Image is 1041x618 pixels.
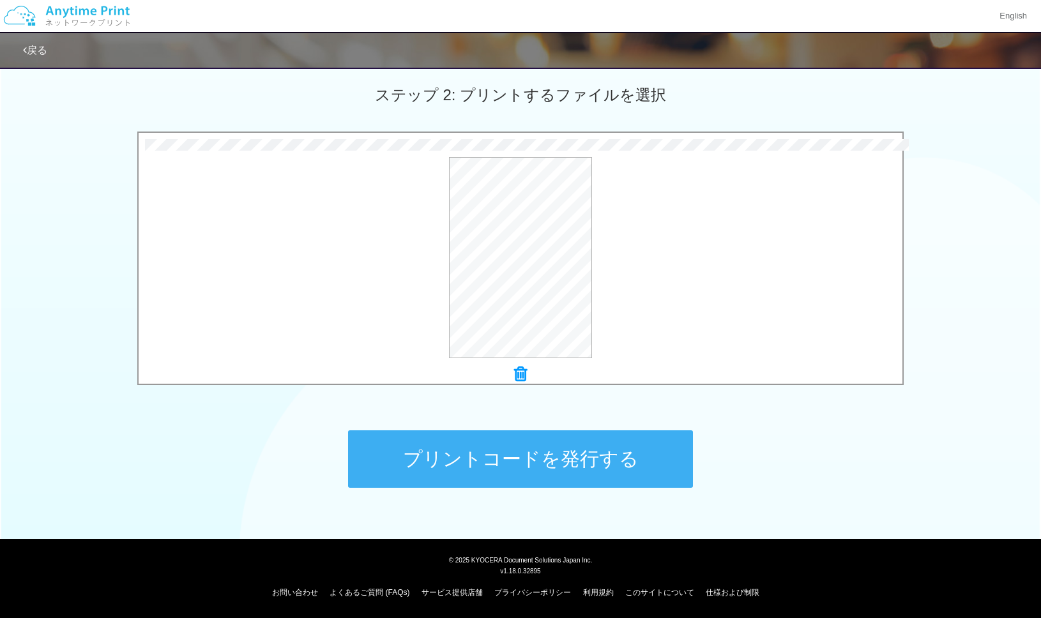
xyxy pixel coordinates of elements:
[500,567,540,575] span: v1.18.0.32895
[23,45,47,56] a: 戻る
[375,86,666,103] span: ステップ 2: プリントするファイルを選択
[583,588,614,597] a: 利用規約
[706,588,759,597] a: 仕様および制限
[422,588,483,597] a: サービス提供店舗
[494,588,571,597] a: プライバシーポリシー
[449,555,593,564] span: © 2025 KYOCERA Document Solutions Japan Inc.
[625,588,694,597] a: このサイトについて
[330,588,409,597] a: よくあるご質問 (FAQs)
[272,588,318,597] a: お問い合わせ
[348,430,693,488] button: プリントコードを発行する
